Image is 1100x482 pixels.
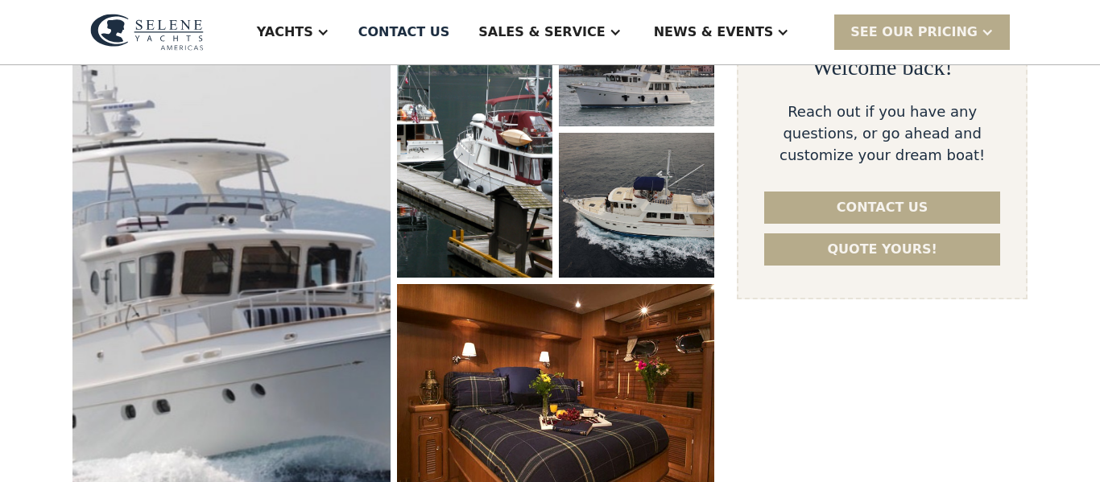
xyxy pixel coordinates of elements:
[764,233,1000,266] a: Quote yours!
[478,23,605,42] div: Sales & Service
[850,23,978,42] div: SEE Our Pricing
[764,192,1000,224] a: Contact us
[90,14,204,51] img: logo
[813,54,953,81] h2: Welcome back!
[654,23,774,42] div: News & EVENTS
[559,133,714,278] img: 50 foot motor yacht
[834,14,1010,49] div: SEE Our Pricing
[358,23,450,42] div: Contact US
[257,23,313,42] div: Yachts
[764,101,1000,166] div: Reach out if you have any questions, or go ahead and customize your dream boat!
[559,133,714,278] a: open lightbox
